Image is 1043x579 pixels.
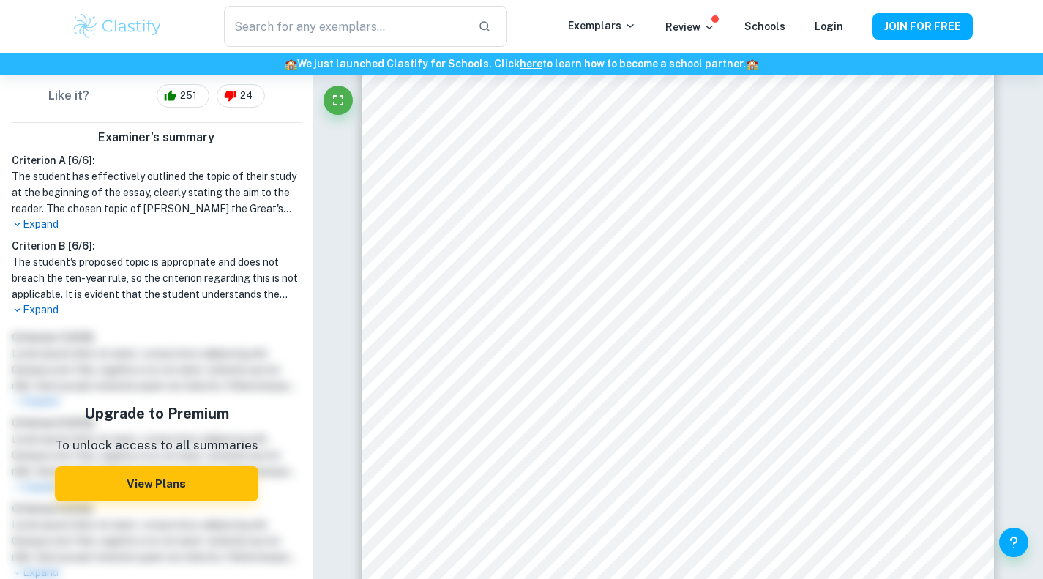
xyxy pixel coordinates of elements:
img: Clastify logo [71,12,164,41]
span: 🏫 [285,58,297,70]
h6: Criterion A [ 6 / 6 ]: [12,152,302,168]
h6: Examiner's summary [6,129,307,146]
button: JOIN FOR FREE [872,13,973,40]
p: To unlock access to all summaries [55,436,258,455]
span: 251 [172,89,205,103]
div: 24 [217,84,265,108]
button: View Plans [55,466,258,501]
div: 251 [157,84,209,108]
button: Fullscreen [324,86,353,115]
p: Expand [12,217,302,232]
p: Expand [12,302,302,318]
a: Schools [744,20,785,32]
span: 🏫 [746,58,758,70]
a: here [520,58,542,70]
p: Review [665,19,715,35]
h5: Upgrade to Premium [55,403,258,425]
h1: The student's proposed topic is appropriate and does not breach the ten-year rule, so the criteri... [12,254,302,302]
span: 24 [232,89,261,103]
h1: The student has effectively outlined the topic of their study at the beginning of the essay, clea... [12,168,302,217]
a: Login [815,20,843,32]
h6: Like it? [48,87,89,105]
button: Help and Feedback [999,528,1028,557]
h6: Criterion B [ 6 / 6 ]: [12,238,302,254]
h6: We just launched Clastify for Schools. Click to learn how to become a school partner. [3,56,1040,72]
input: Search for any exemplars... [224,6,466,47]
p: Exemplars [568,18,636,34]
